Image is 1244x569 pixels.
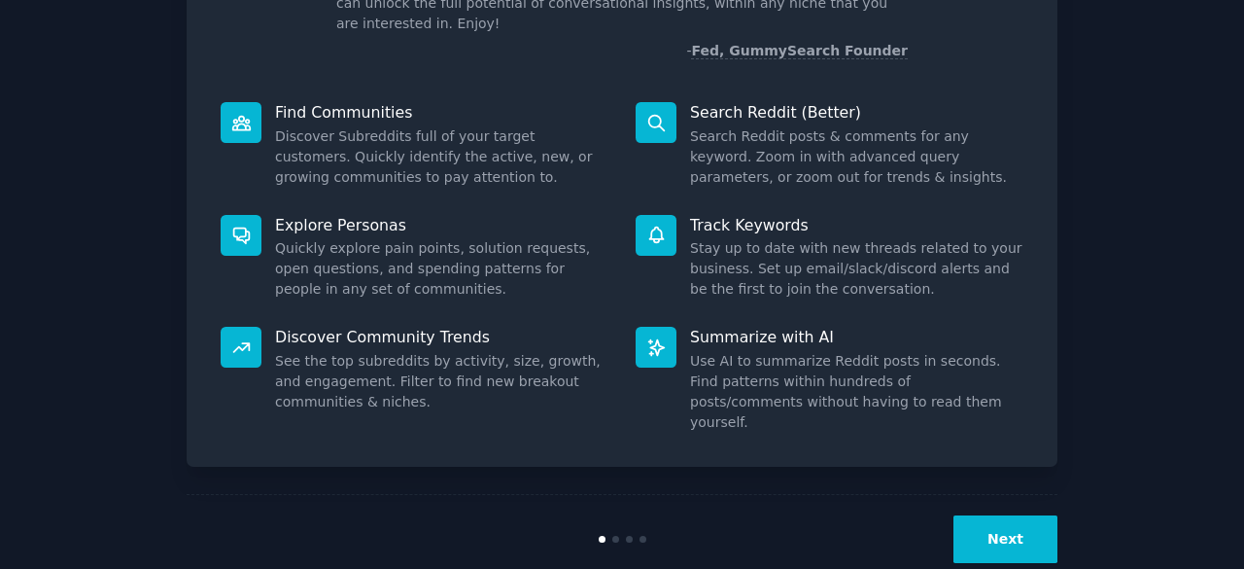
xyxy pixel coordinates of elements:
[690,351,1023,433] dd: Use AI to summarize Reddit posts in seconds. Find patterns within hundreds of posts/comments with...
[275,215,608,235] p: Explore Personas
[690,126,1023,188] dd: Search Reddit posts & comments for any keyword. Zoom in with advanced query parameters, or zoom o...
[275,351,608,412] dd: See the top subreddits by activity, size, growth, and engagement. Filter to find new breakout com...
[690,238,1023,300] dd: Stay up to date with new threads related to your business. Set up email/slack/discord alerts and ...
[275,126,608,188] dd: Discover Subreddits full of your target customers. Quickly identify the active, new, or growing c...
[691,43,908,59] a: Fed, GummySearch Founder
[275,327,608,347] p: Discover Community Trends
[953,516,1057,563] button: Next
[690,327,1023,347] p: Summarize with AI
[690,102,1023,123] p: Search Reddit (Better)
[275,102,608,123] p: Find Communities
[686,41,908,61] div: -
[690,215,1023,235] p: Track Keywords
[275,238,608,300] dd: Quickly explore pain points, solution requests, open questions, and spending patterns for people ...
